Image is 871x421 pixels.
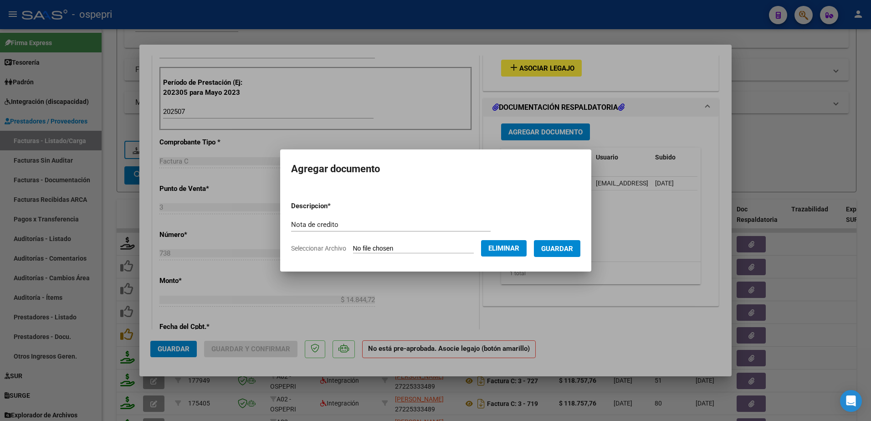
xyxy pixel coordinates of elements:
[534,240,580,257] button: Guardar
[481,240,527,257] button: Eliminar
[840,390,862,412] div: Open Intercom Messenger
[291,201,378,211] p: Descripcion
[291,160,580,178] h2: Agregar documento
[291,245,346,252] span: Seleccionar Archivo
[488,244,519,252] span: Eliminar
[541,245,573,253] span: Guardar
